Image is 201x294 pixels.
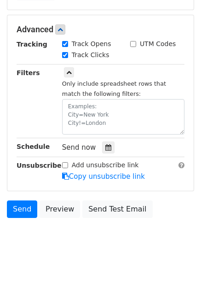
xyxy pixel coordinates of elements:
[72,50,109,60] label: Track Clicks
[40,200,80,218] a: Preview
[62,143,96,152] span: Send now
[72,160,139,170] label: Add unsubscribe link
[140,39,176,49] label: UTM Codes
[7,200,37,218] a: Send
[17,24,184,35] h5: Advanced
[72,39,111,49] label: Track Opens
[17,162,62,169] strong: Unsubscribe
[155,250,201,294] iframe: Chat Widget
[82,200,152,218] a: Send Test Email
[155,250,201,294] div: Widget de chat
[62,172,145,181] a: Copy unsubscribe link
[62,80,166,98] small: Only include spreadsheet rows that match the following filters:
[17,41,47,48] strong: Tracking
[17,69,40,76] strong: Filters
[17,143,50,150] strong: Schedule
